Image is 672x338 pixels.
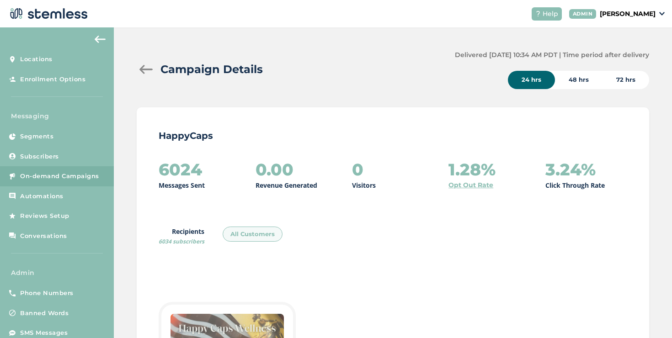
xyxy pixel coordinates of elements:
[20,289,74,298] span: Phone Numbers
[20,75,85,84] span: Enrollment Options
[569,9,597,19] div: ADMIN
[256,160,293,179] h2: 0.00
[256,180,317,190] p: Revenue Generated
[600,9,656,19] p: [PERSON_NAME]
[545,160,596,179] h2: 3.24%
[223,227,283,242] div: All Customers
[159,129,627,142] p: HappyCaps
[555,71,603,89] div: 48 hrs
[20,152,59,161] span: Subscribers
[448,160,496,179] h2: 1.28%
[659,12,665,16] img: icon_down-arrow-small-66adaf34.svg
[455,50,649,60] label: Delivered [DATE] 10:34 AM PDT | Time period after delivery
[20,232,67,241] span: Conversations
[352,180,376,190] p: Visitors
[20,309,69,318] span: Banned Words
[20,132,53,141] span: Segments
[535,11,541,16] img: icon-help-white-03924b79.svg
[543,9,558,19] span: Help
[603,71,649,89] div: 72 hrs
[545,180,605,190] p: Click Through Rate
[448,180,493,190] a: Opt Out Rate
[7,5,88,23] img: logo-dark-0685b13c.svg
[508,71,555,89] div: 24 hrs
[159,238,204,245] span: 6034 subscribers
[352,160,363,179] h2: 0
[20,192,64,201] span: Automations
[20,211,69,221] span: Reviews Setup
[159,227,204,246] label: Recipients
[159,160,202,179] h2: 6024
[160,61,263,78] h2: Campaign Details
[95,36,106,43] img: icon-arrow-back-accent-c549486e.svg
[159,180,205,190] p: Messages Sent
[20,172,99,181] span: On-demand Campaigns
[20,328,68,338] span: SMS Messages
[626,294,672,338] iframe: Chat Widget
[20,55,53,64] span: Locations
